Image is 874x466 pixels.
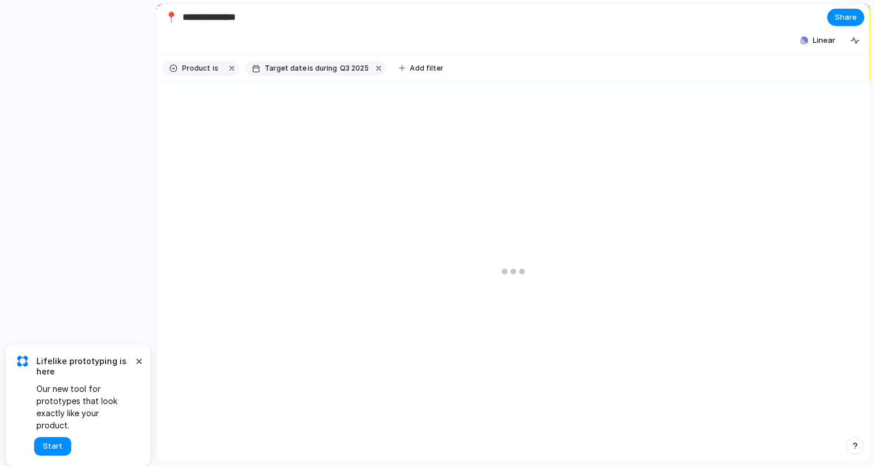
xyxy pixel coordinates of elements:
button: Q3 2025 [338,62,371,75]
button: 📍 [162,8,180,27]
span: Lifelike prototyping is here [36,356,133,377]
span: Add filter [410,63,443,74]
span: Product [182,63,210,74]
span: Linear [813,35,835,46]
button: isduring [306,62,339,75]
span: Q3 2025 [340,63,369,74]
span: Share [835,12,857,23]
button: Start [34,437,71,456]
button: is [210,62,221,75]
div: 📍 [165,9,177,25]
button: Share [827,9,864,26]
span: during [313,63,337,74]
span: is [213,63,218,74]
span: Start [43,441,62,452]
button: Linear [795,32,840,49]
button: Dismiss [132,354,146,368]
span: Target date [265,63,306,74]
span: is [308,63,313,74]
span: Our new tool for prototypes that look exactly like your product. [36,383,133,431]
button: Add filter [392,60,450,76]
